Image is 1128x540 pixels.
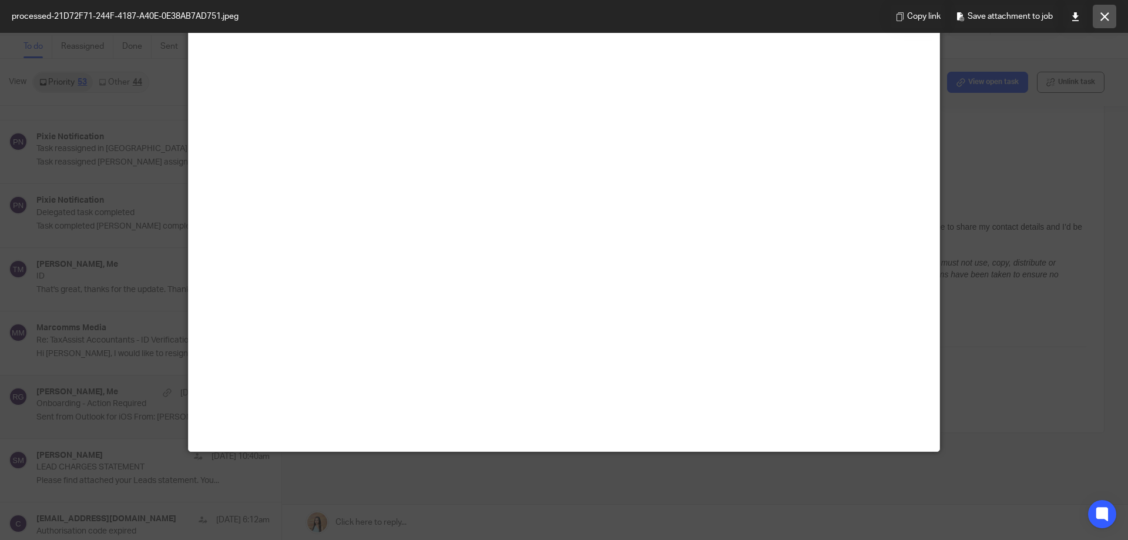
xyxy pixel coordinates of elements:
a: Outlook for iOS [41,25,105,35]
span: processed-21D72F71-244F-4187-A40E-0E38AB7AD751.jpeg [12,11,239,22]
span: Copy link [907,9,941,24]
span: Save attachment to job [968,9,1053,24]
button: Copy link [891,5,945,28]
div: Hi [8,478,724,492]
button: Save attachment to job [951,5,1057,28]
a: [DOMAIN_NAME][URL][PERSON_NAME] [283,347,435,357]
div: I completed both mine and [PERSON_NAME]’s [DATE] I sent forward photos of both our passports [8,505,724,519]
div: Has it not worked? [8,519,724,533]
